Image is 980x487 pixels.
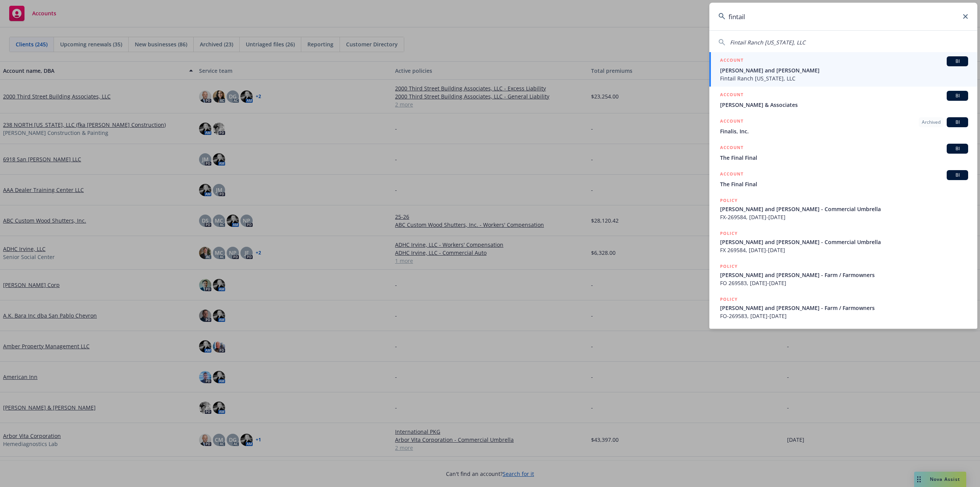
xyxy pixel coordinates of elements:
[720,144,743,153] h5: ACCOUNT
[950,172,965,179] span: BI
[720,205,968,213] span: [PERSON_NAME] and [PERSON_NAME] - Commercial Umbrella
[709,225,977,258] a: POLICY[PERSON_NAME] and [PERSON_NAME] - Commercial UmbrellaFX 269584, [DATE]-[DATE]
[709,3,977,30] input: Search...
[922,119,941,126] span: Archived
[720,74,968,82] span: Fintail Ranch [US_STATE], LLC
[950,92,965,99] span: BI
[720,180,968,188] span: The Final Final
[950,145,965,152] span: BI
[709,291,977,324] a: POLICY[PERSON_NAME] and [PERSON_NAME] - Farm / FarmownersFO-269583, [DATE]-[DATE]
[950,119,965,126] span: BI
[720,66,968,74] span: [PERSON_NAME] and [PERSON_NAME]
[720,101,968,109] span: [PERSON_NAME] & Associates
[720,295,738,303] h5: POLICY
[720,154,968,162] span: The Final Final
[720,197,738,204] h5: POLICY
[720,117,743,126] h5: ACCOUNT
[709,258,977,291] a: POLICY[PERSON_NAME] and [PERSON_NAME] - Farm / FarmownersFO 269583, [DATE]-[DATE]
[720,170,743,179] h5: ACCOUNT
[730,39,805,46] span: Fintail Ranch [US_STATE], LLC
[720,56,743,66] h5: ACCOUNT
[720,213,968,221] span: FX-269584, [DATE]-[DATE]
[720,279,968,287] span: FO 269583, [DATE]-[DATE]
[720,238,968,246] span: [PERSON_NAME] and [PERSON_NAME] - Commercial Umbrella
[709,166,977,192] a: ACCOUNTBIThe Final Final
[950,58,965,65] span: BI
[709,87,977,113] a: ACCOUNTBI[PERSON_NAME] & Associates
[709,52,977,87] a: ACCOUNTBI[PERSON_NAME] and [PERSON_NAME]Fintail Ranch [US_STATE], LLC
[709,139,977,166] a: ACCOUNTBIThe Final Final
[720,262,738,270] h5: POLICY
[720,271,968,279] span: [PERSON_NAME] and [PERSON_NAME] - Farm / Farmowners
[720,230,738,237] h5: POLICY
[709,192,977,225] a: POLICY[PERSON_NAME] and [PERSON_NAME] - Commercial UmbrellaFX-269584, [DATE]-[DATE]
[720,91,743,100] h5: ACCOUNT
[720,312,968,320] span: FO-269583, [DATE]-[DATE]
[720,127,968,135] span: Finalis, Inc.
[720,246,968,254] span: FX 269584, [DATE]-[DATE]
[709,113,977,139] a: ACCOUNTArchivedBIFinalis, Inc.
[720,304,968,312] span: [PERSON_NAME] and [PERSON_NAME] - Farm / Farmowners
